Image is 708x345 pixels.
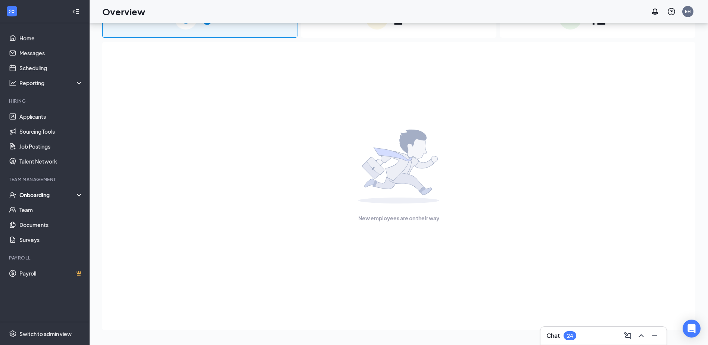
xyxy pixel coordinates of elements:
div: Team Management [9,176,82,183]
svg: QuestionInfo [667,7,676,16]
a: Sourcing Tools [19,124,83,139]
svg: Analysis [9,79,16,87]
div: Open Intercom Messenger [683,320,701,338]
div: Reporting [19,79,84,87]
svg: Minimize [650,331,659,340]
svg: ComposeMessage [623,331,632,340]
a: Team [19,202,83,217]
a: PayrollCrown [19,266,83,281]
a: Scheduling [19,60,83,75]
a: Job Postings [19,139,83,154]
svg: Settings [9,330,16,338]
div: Onboarding [19,191,77,199]
h3: Chat [546,332,560,340]
a: Home [19,31,83,46]
button: ChevronUp [635,330,647,342]
svg: Notifications [651,7,659,16]
a: Talent Network [19,154,83,169]
span: New employees are on their way [358,214,439,222]
svg: ChevronUp [637,331,646,340]
a: Documents [19,217,83,232]
div: EH [685,8,691,15]
button: ComposeMessage [622,330,634,342]
a: Messages [19,46,83,60]
a: Surveys [19,232,83,247]
svg: UserCheck [9,191,16,199]
h1: Overview [102,5,145,18]
button: Minimize [649,330,661,342]
div: Hiring [9,98,82,104]
div: Payroll [9,255,82,261]
svg: WorkstreamLogo [8,7,16,15]
svg: Collapse [72,8,79,15]
div: Switch to admin view [19,330,72,338]
div: 24 [567,333,573,339]
a: Applicants [19,109,83,124]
